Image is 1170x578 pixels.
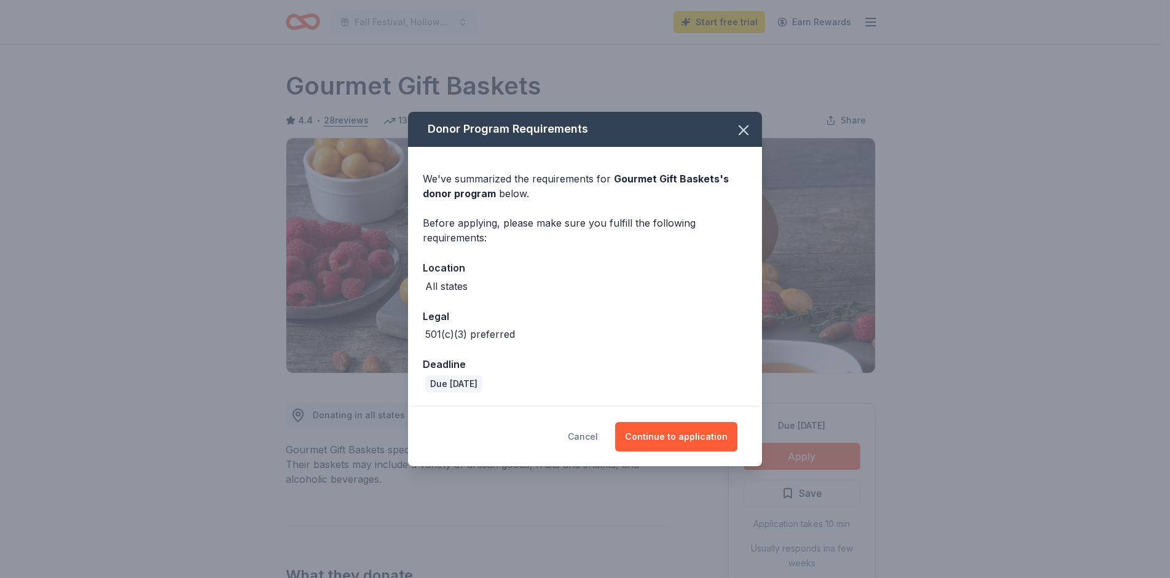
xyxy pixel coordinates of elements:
div: Before applying, please make sure you fulfill the following requirements: [423,216,747,245]
div: Donor Program Requirements [408,112,762,147]
button: Continue to application [615,422,737,451]
div: We've summarized the requirements for below. [423,171,747,201]
div: Deadline [423,356,747,372]
div: Due [DATE] [425,375,482,392]
div: Legal [423,308,747,324]
button: Cancel [568,422,598,451]
div: All states [425,279,468,294]
div: Location [423,260,747,276]
div: 501(c)(3) preferred [425,327,515,342]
